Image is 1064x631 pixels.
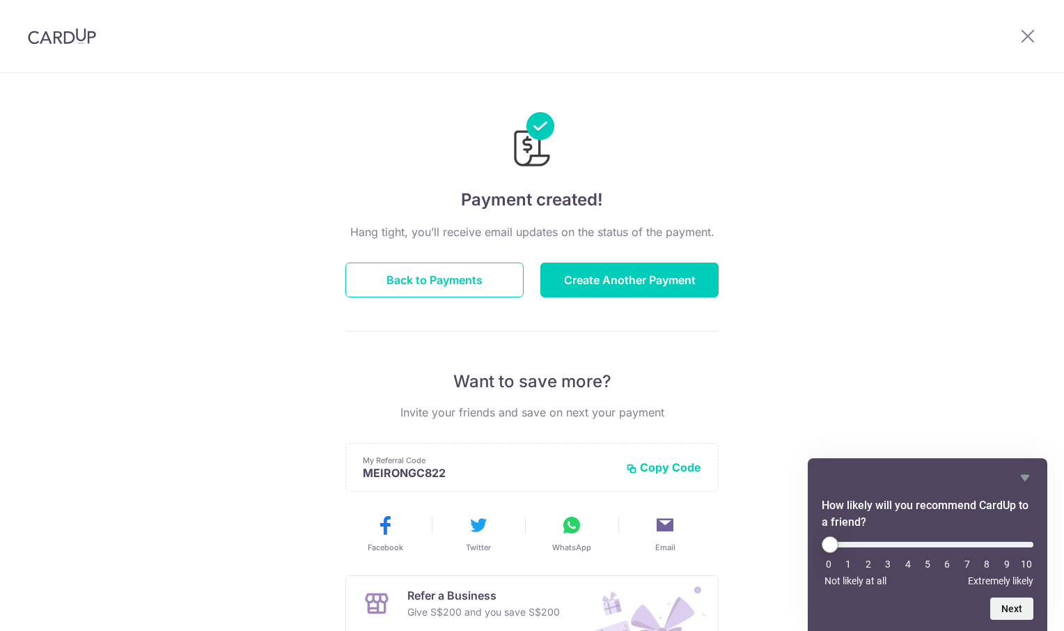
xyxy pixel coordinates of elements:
li: 9 [1000,559,1014,570]
li: 0 [822,559,836,570]
button: Hide survey [1017,469,1033,486]
li: 4 [901,559,915,570]
p: MEIRONGC822 [363,466,615,480]
li: 1 [841,559,855,570]
span: Not likely at all [824,575,886,586]
img: Payments [510,112,554,171]
p: My Referral Code [363,455,615,466]
p: Give S$200 and you save S$200 [407,604,560,621]
button: Next question [990,598,1033,620]
p: Hang tight, you’ll receive email updates on the status of the payment. [345,224,719,240]
p: Refer a Business [407,587,560,604]
span: Extremely likely [968,575,1033,586]
button: Back to Payments [345,263,524,297]
span: WhatsApp [552,542,591,553]
img: CardUp [28,28,96,45]
li: 8 [980,559,994,570]
span: Email [655,542,675,553]
h4: Payment created! [345,187,719,212]
button: Twitter [437,514,519,553]
p: Want to save more? [345,371,719,393]
span: Twitter [466,542,491,553]
li: 2 [861,559,875,570]
h2: How likely will you recommend CardUp to a friend? Select an option from 0 to 10, with 0 being Not... [822,497,1033,531]
li: 3 [881,559,895,570]
button: Email [624,514,706,553]
div: How likely will you recommend CardUp to a friend? Select an option from 0 to 10, with 0 being Not... [822,536,1033,586]
li: 10 [1019,559,1033,570]
p: Invite your friends and save on next your payment [345,404,719,421]
button: Create Another Payment [540,263,719,297]
button: Facebook [344,514,426,553]
li: 6 [940,559,954,570]
button: WhatsApp [531,514,613,553]
button: Copy Code [626,460,701,474]
span: Facebook [368,542,403,553]
div: How likely will you recommend CardUp to a friend? Select an option from 0 to 10, with 0 being Not... [822,469,1033,620]
li: 5 [921,559,934,570]
li: 7 [960,559,974,570]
